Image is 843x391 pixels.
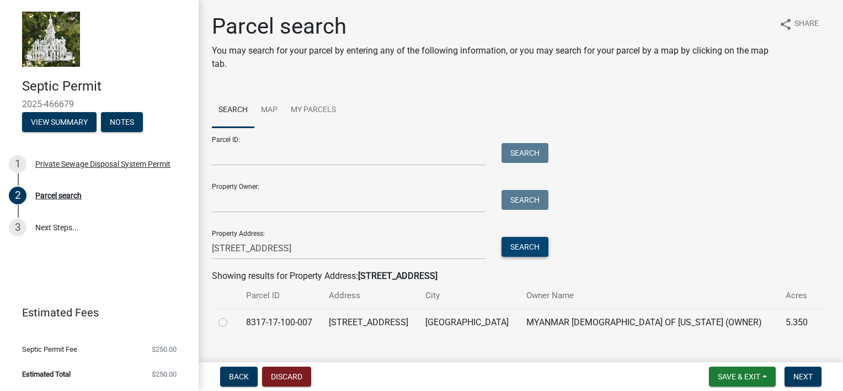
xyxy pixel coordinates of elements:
th: Acres [779,283,816,309]
td: 8317-17-100-007 [239,309,322,336]
span: Save & Exit [718,372,760,381]
wm-modal-confirm: Notes [101,118,143,127]
button: Save & Exit [709,367,776,387]
h4: Septic Permit [22,78,190,94]
button: Search [501,237,548,257]
strong: [STREET_ADDRESS] [358,271,437,281]
td: 5.350 [779,309,816,336]
span: Back [229,372,249,381]
span: Share [794,18,819,31]
button: View Summary [22,112,97,132]
td: MYANMAR [DEMOGRAPHIC_DATA] OF [US_STATE] (OWNER) [520,309,779,336]
span: $250.00 [152,371,177,378]
div: Parcel search [35,192,82,199]
td: [STREET_ADDRESS] [322,309,419,336]
wm-modal-confirm: Summary [22,118,97,127]
button: Search [501,190,548,210]
a: Map [254,93,284,128]
div: 1 [9,155,26,173]
th: City [419,283,519,309]
th: Parcel ID [239,283,322,309]
button: Next [785,367,821,387]
img: Marshall County, Iowa [22,12,80,67]
span: Estimated Total [22,371,71,378]
th: Address [322,283,419,309]
span: Septic Permit Fee [22,346,77,353]
button: Back [220,367,258,387]
button: Notes [101,112,143,132]
p: You may search for your parcel by entering any of the following information, or you may search fo... [212,44,770,71]
h1: Parcel search [212,13,770,40]
div: 3 [9,219,26,236]
div: Private Sewage Disposal System Permit [35,160,170,168]
span: $250.00 [152,346,177,353]
div: Showing results for Property Address: [212,270,830,283]
a: Search [212,93,254,128]
a: Estimated Fees [9,302,181,324]
button: Discard [262,367,311,387]
td: [GEOGRAPHIC_DATA] [419,309,519,336]
th: Owner Name [520,283,779,309]
span: 2025-466679 [22,99,177,109]
div: 2 [9,187,26,204]
a: My Parcels [284,93,343,128]
span: Next [793,372,813,381]
button: Search [501,143,548,163]
button: shareShare [770,13,828,35]
i: share [779,18,792,31]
